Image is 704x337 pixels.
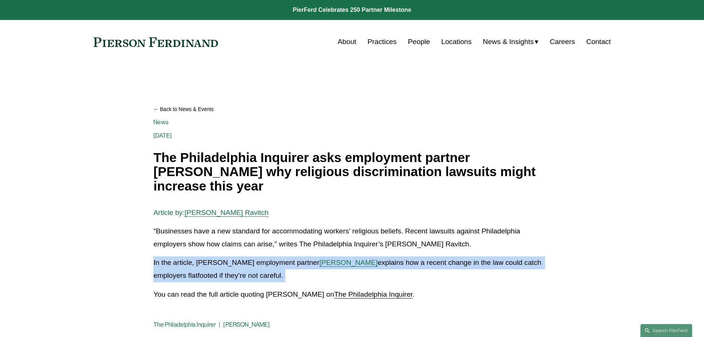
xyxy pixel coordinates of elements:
a: [PERSON_NAME] [223,321,270,328]
a: About [338,35,356,49]
a: [PERSON_NAME] Ravitch [185,209,269,216]
a: folder dropdown [483,35,539,49]
a: News [153,119,169,126]
a: The Philadelphia Inquirer [334,290,412,298]
span: News & Insights [483,36,534,48]
span: Article by: [153,209,184,216]
span: [DATE] [153,132,172,139]
a: Practices [367,35,397,49]
a: Careers [550,35,575,49]
p: “Businesses have a new standard for accommodating workers’ religious beliefs. Recent lawsuits aga... [153,225,550,250]
a: Contact [586,35,611,49]
p: You can read the full article quoting [PERSON_NAME] on . [153,288,550,301]
p: In the article, [PERSON_NAME] employment partner explains how a recent change in the law could ca... [153,256,550,282]
a: Locations [441,35,472,49]
a: The Philadelphia Inquirer [153,321,216,328]
a: People [408,35,430,49]
a: Back to News & Events [153,103,550,116]
a: [PERSON_NAME] [319,259,378,266]
a: Search this site [640,324,692,337]
h1: The Philadelphia Inquirer asks employment partner [PERSON_NAME] why religious discrimination laws... [153,151,550,193]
